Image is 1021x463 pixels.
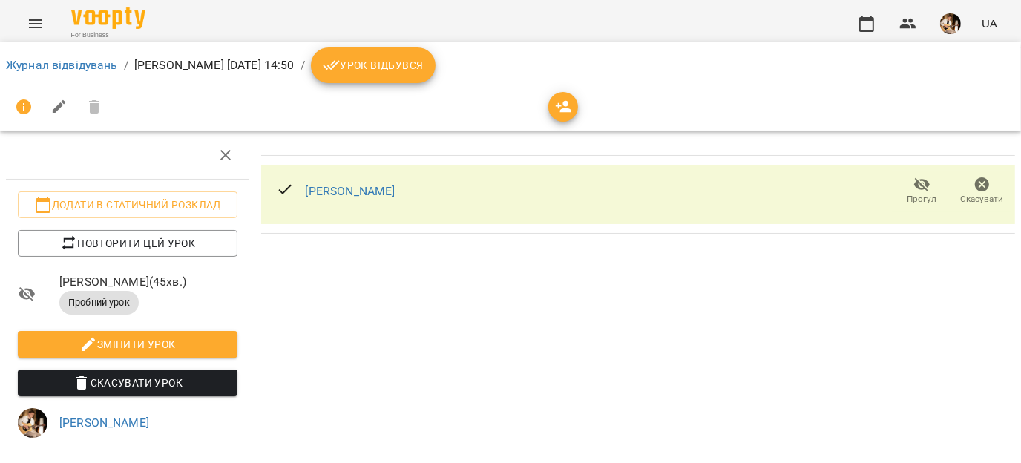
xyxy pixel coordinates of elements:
button: UA [976,10,1003,37]
span: Пробний урок [59,296,139,309]
button: Змінити урок [18,331,237,358]
span: For Business [71,30,145,40]
a: [PERSON_NAME] [306,184,395,198]
li: / [301,56,305,74]
span: Скасувати [961,193,1004,206]
button: Скасувати Урок [18,370,237,396]
button: Повторити цей урок [18,230,237,257]
button: Урок відбувся [311,47,436,83]
button: Прогул [892,171,952,212]
nav: breadcrumb [6,47,1015,83]
span: Скасувати Урок [30,374,226,392]
button: Скасувати [952,171,1012,212]
span: Змінити урок [30,335,226,353]
img: Voopty Logo [71,7,145,29]
span: Повторити цей урок [30,234,226,252]
button: Додати в статичний розклад [18,191,237,218]
li: / [124,56,128,74]
span: UA [982,16,997,31]
span: Урок відбувся [323,56,424,74]
a: Журнал відвідувань [6,58,118,72]
button: Menu [18,6,53,42]
p: [PERSON_NAME] [DATE] 14:50 [134,56,295,74]
span: Прогул [907,193,937,206]
a: [PERSON_NAME] [59,416,149,430]
img: 0162ea527a5616b79ea1cf03ccdd73a5.jpg [18,408,47,438]
span: Додати в статичний розклад [30,196,226,214]
span: [PERSON_NAME] ( 45 хв. ) [59,273,237,291]
img: 0162ea527a5616b79ea1cf03ccdd73a5.jpg [940,13,961,34]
